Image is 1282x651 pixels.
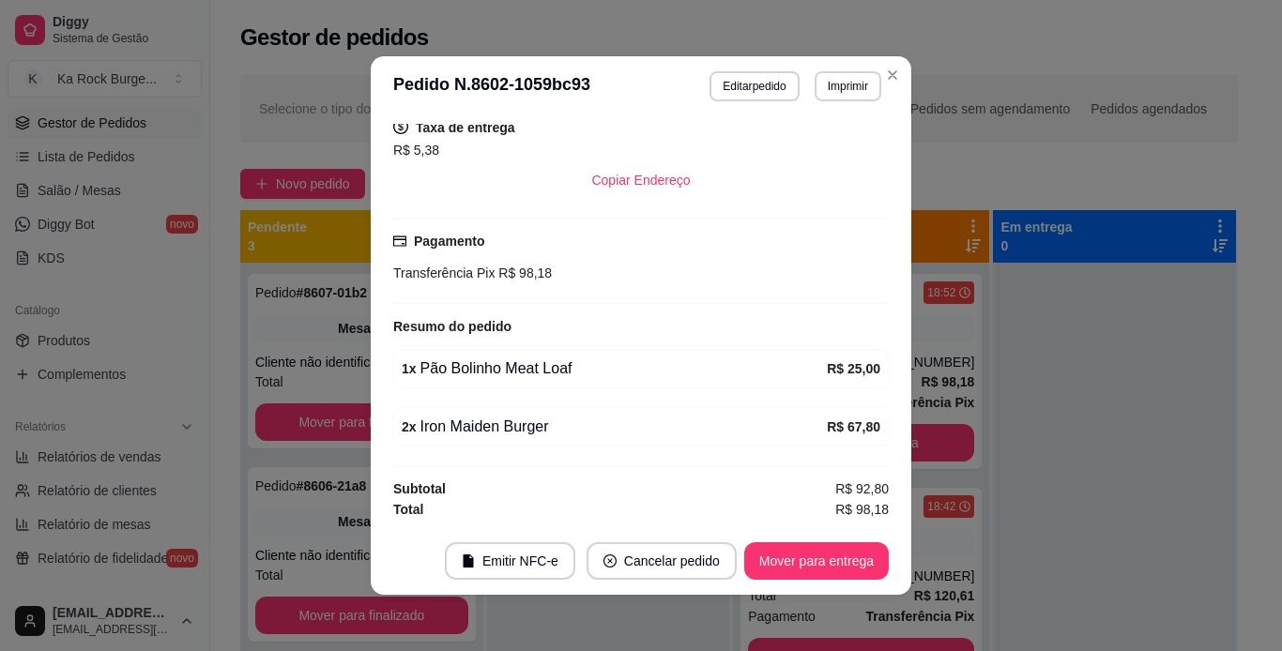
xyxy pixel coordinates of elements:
span: file [462,554,475,568]
span: dollar [393,119,408,134]
button: close-circleCancelar pedido [587,542,737,580]
strong: 2 x [402,419,417,434]
button: Close [878,60,908,90]
span: R$ 92,80 [835,478,889,499]
button: Imprimir [815,71,881,101]
button: Mover para entrega [744,542,889,580]
strong: Pagamento [414,234,484,249]
strong: R$ 67,80 [827,419,880,434]
strong: Subtotal [393,481,446,496]
div: Pão Bolinho Meat Loaf [402,357,827,380]
button: fileEmitir NFC-e [445,542,575,580]
button: Copiar Endereço [576,161,705,199]
h3: Pedido N. 8602-1059bc93 [393,71,590,101]
span: R$ 5,38 [393,143,439,158]
span: close-circle [603,554,617,568]
span: Transferência Pix [393,265,495,280]
strong: R$ 25,00 [827,361,880,376]
div: Iron Maiden Burger [402,416,827,438]
span: R$ 98,18 [835,499,889,520]
button: Editarpedido [710,71,799,101]
strong: Taxa de entrega [416,120,515,135]
strong: 1 x [402,361,417,376]
strong: Resumo do pedido [393,319,511,334]
span: credit-card [393,235,406,248]
span: R$ 98,18 [495,265,552,280]
strong: Total [393,502,423,517]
